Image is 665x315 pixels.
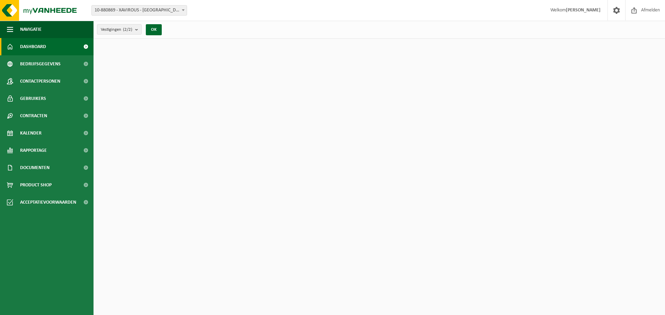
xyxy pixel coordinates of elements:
[101,25,132,35] span: Vestigingen
[91,5,187,16] span: 10-880869 - XAVIROUS - OOSTDUINKERKE
[566,8,601,13] strong: [PERSON_NAME]
[20,38,46,55] span: Dashboard
[20,159,50,176] span: Documenten
[92,6,187,15] span: 10-880869 - XAVIROUS - OOSTDUINKERKE
[146,24,162,35] button: OK
[20,55,61,73] span: Bedrijfsgegevens
[97,24,142,35] button: Vestigingen(2/2)
[20,194,76,211] span: Acceptatievoorwaarden
[20,124,42,142] span: Kalender
[20,107,47,124] span: Contracten
[20,176,52,194] span: Product Shop
[123,27,132,32] count: (2/2)
[20,142,47,159] span: Rapportage
[20,21,42,38] span: Navigatie
[20,90,46,107] span: Gebruikers
[20,73,60,90] span: Contactpersonen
